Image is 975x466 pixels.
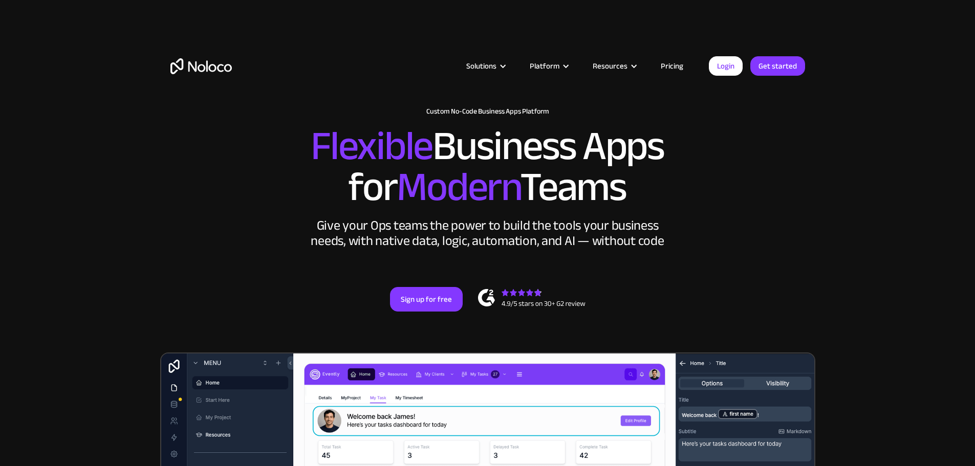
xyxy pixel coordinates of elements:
a: Get started [750,56,805,76]
a: Sign up for free [390,287,463,312]
span: Flexible [311,108,432,184]
div: Solutions [466,59,496,73]
div: Platform [530,59,559,73]
a: Pricing [648,59,696,73]
a: home [170,58,232,74]
h2: Business Apps for Teams [170,126,805,208]
div: Give your Ops teams the power to build the tools your business needs, with native data, logic, au... [309,218,667,249]
div: Resources [593,59,627,73]
a: Login [709,56,743,76]
span: Modern [397,149,520,225]
div: Solutions [453,59,517,73]
div: Platform [517,59,580,73]
div: Resources [580,59,648,73]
